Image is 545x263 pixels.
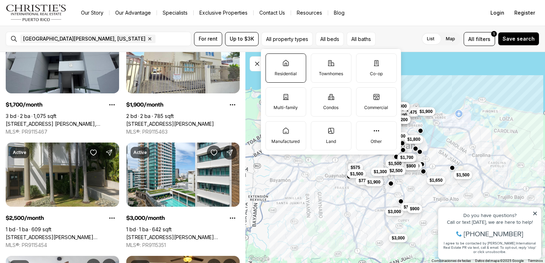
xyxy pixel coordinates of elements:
[371,167,390,176] button: $1,300
[105,211,119,225] button: Property options
[391,102,410,110] button: $2,900
[388,160,402,166] span: $1,500
[403,204,417,210] span: $1,700
[456,172,469,178] span: $1,500
[102,145,116,160] button: Share Property
[254,8,291,18] button: Contact Us
[410,206,419,212] span: $900
[367,179,381,185] span: $1,900
[468,35,474,43] span: All
[316,32,344,46] button: All beds
[389,168,403,174] span: $2,500
[23,36,146,42] span: [GEOGRAPHIC_DATA][PERSON_NAME], [US_STATE]
[440,32,461,45] label: Map
[403,162,422,170] button: $1,100
[514,10,535,16] span: Register
[291,8,328,18] a: Resources
[392,133,406,139] span: $1,600
[194,8,253,18] a: Exclusive Properties
[427,176,445,185] button: $1,650
[371,139,382,144] p: Other
[394,112,407,118] span: $2,500
[503,36,535,42] span: Save search
[199,36,218,42] span: For rent
[421,32,440,45] label: List
[498,32,539,46] button: Save search
[126,121,214,127] a: Doncella PLAZA #2, SAN JUAN PR, 00901
[510,6,539,20] button: Register
[493,31,495,37] span: 1
[7,23,103,28] div: Call or text [DATE], we are here to help!
[365,177,383,186] button: $1,900
[194,32,222,46] button: For rent
[207,145,221,160] button: Save Property: 1511 PONCE DE LEON #872
[6,4,67,21] img: logo
[351,165,360,170] span: $575
[389,233,408,242] button: $3,000
[400,155,413,160] span: $1,700
[394,103,407,109] span: $2,900
[397,153,416,162] button: $1,700
[225,211,240,225] button: Property options
[157,8,193,18] a: Specialists
[225,32,259,46] button: Up to $3K
[347,32,376,46] button: All baths
[398,154,417,162] button: $2,950
[453,171,472,179] button: $1,500
[250,56,285,71] button: Dismiss drawing
[225,98,240,112] button: Property options
[350,171,363,177] span: $1,500
[404,135,423,144] button: $1,800
[401,108,420,116] button: $1,475
[401,202,419,211] button: $1,700
[323,105,338,110] p: Condos
[328,8,350,18] a: Blog
[86,145,101,160] button: Save Property: 1305 MAGDALENA AVE #2B
[271,139,300,144] p: Manufactured
[274,105,298,110] p: Multi-family
[133,150,147,155] p: Active
[13,150,26,155] p: Active
[9,44,102,57] span: I agree to be contacted by [PERSON_NAME] International Real Estate PR via text, call & email. To ...
[392,235,405,241] span: $3,000
[394,117,408,122] span: $1,200
[406,163,416,169] span: $900
[464,32,495,46] button: Allfilters1
[105,98,119,112] button: Property options
[429,177,443,183] span: $1,650
[403,106,422,115] button: $2,600
[490,10,504,16] span: Login
[392,115,411,124] button: $1,200
[230,36,254,42] span: Up to $3K
[6,234,119,241] a: 1305 MAGDALENA AVE #2B, SAN JUAN PR, 00907
[109,8,157,18] a: Our Advantage
[374,169,387,174] span: $1,300
[7,16,103,21] div: Do you have questions?
[391,111,410,119] button: $2,500
[261,32,313,46] button: All property types
[407,136,421,142] span: $1,800
[326,139,336,144] p: Land
[486,6,509,20] button: Login
[275,71,297,77] p: Residential
[404,109,417,115] span: $1,475
[403,162,419,170] button: $900
[356,176,371,185] button: $775
[75,8,109,18] a: Our Story
[29,33,89,41] span: [PHONE_NUMBER]
[370,71,383,77] p: Co-op
[319,71,343,77] p: Townhomes
[407,205,422,213] button: $900
[392,115,411,124] button: $1,400
[388,209,401,215] span: $3,000
[358,178,368,184] span: $775
[417,107,436,115] button: $1,900
[476,35,490,43] span: filters
[126,234,240,241] a: 1511 PONCE DE LEON #872, SAN JUAN PR, 00909
[6,121,119,127] a: 176 AVE. VICTOR M LABIOSA, SAN JUAN PR, 00926
[386,159,404,167] button: $1,500
[406,163,419,169] span: $1,100
[347,170,366,178] button: $1,500
[387,166,406,175] button: $2,500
